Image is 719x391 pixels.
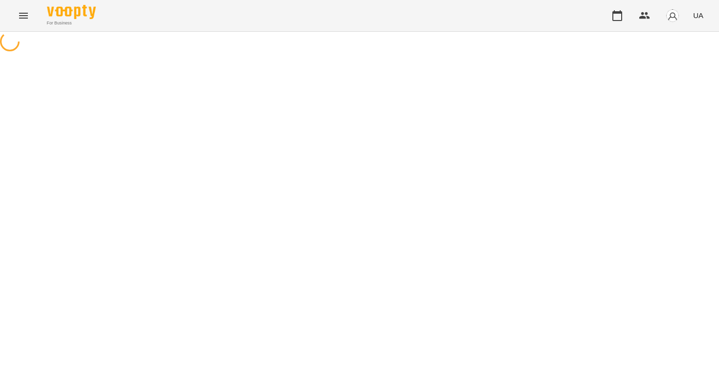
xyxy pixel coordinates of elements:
img: avatar_s.png [666,9,679,22]
span: UA [693,10,703,21]
span: For Business [47,20,96,26]
button: UA [689,6,707,24]
img: Voopty Logo [47,5,96,19]
button: Menu [12,4,35,27]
